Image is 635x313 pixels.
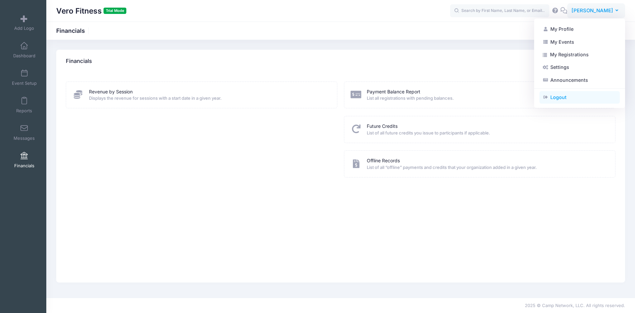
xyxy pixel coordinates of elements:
[56,3,126,19] h1: Vero Fitness
[367,157,400,164] a: Offline Records
[539,35,620,48] a: My Events
[539,48,620,61] a: My Registrations
[539,61,620,74] a: Settings
[367,95,607,102] span: List all registrations with pending balances.
[367,164,607,171] span: List of all “offline” payments and credits that your organization added in a given year.
[9,66,40,89] a: Event Setup
[9,38,40,62] a: Dashboard
[525,303,625,308] span: 2025 © Camp Network, LLC. All rights reserved.
[450,4,549,18] input: Search by First Name, Last Name, or Email...
[9,11,40,34] a: Add Logo
[66,52,92,71] h4: Financials
[104,8,126,14] span: Trial Mode
[13,53,35,59] span: Dashboard
[367,123,398,130] a: Future Credits
[539,91,620,104] a: Logout
[571,7,613,14] span: [PERSON_NAME]
[56,27,91,34] h1: Financials
[14,135,35,141] span: Messages
[9,148,40,172] a: Financials
[539,23,620,35] a: My Profile
[12,80,37,86] span: Event Setup
[567,3,625,19] button: [PERSON_NAME]
[89,95,329,102] span: Displays the revenue for sessions with a start date in a given year.
[9,93,40,117] a: Reports
[539,74,620,86] a: Announcements
[16,108,32,114] span: Reports
[89,88,133,95] a: Revenue by Session
[367,88,420,95] a: Payment Balance Report
[14,163,34,169] span: Financials
[9,121,40,144] a: Messages
[14,26,34,31] span: Add Logo
[367,130,607,136] span: List of all future credits you issue to participants if applicable.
